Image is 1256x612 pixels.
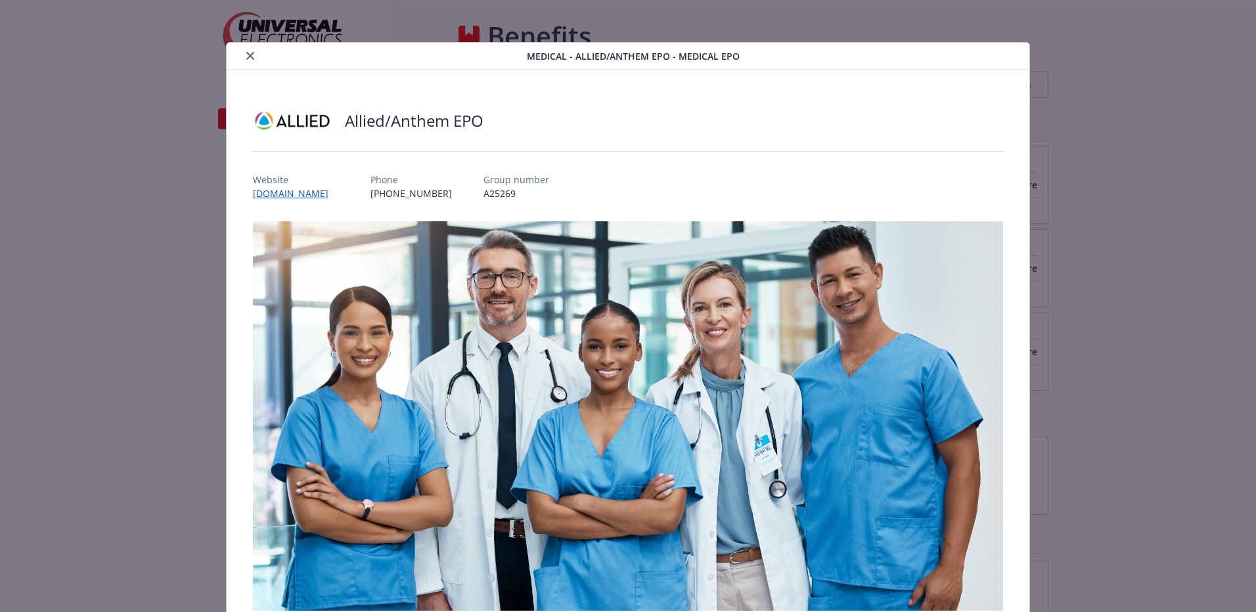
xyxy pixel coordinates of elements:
[253,221,1003,611] img: banner
[242,48,258,64] button: close
[527,49,740,63] span: Medical - Allied/Anthem EPO - Medical EPO
[370,186,452,200] p: [PHONE_NUMBER]
[345,110,483,132] h2: Allied/Anthem EPO
[370,173,452,186] p: Phone
[483,186,549,200] p: A25269
[253,101,332,141] img: Allied Benefit Systems LLC
[253,173,339,186] p: Website
[253,187,339,200] a: [DOMAIN_NAME]
[483,173,549,186] p: Group number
